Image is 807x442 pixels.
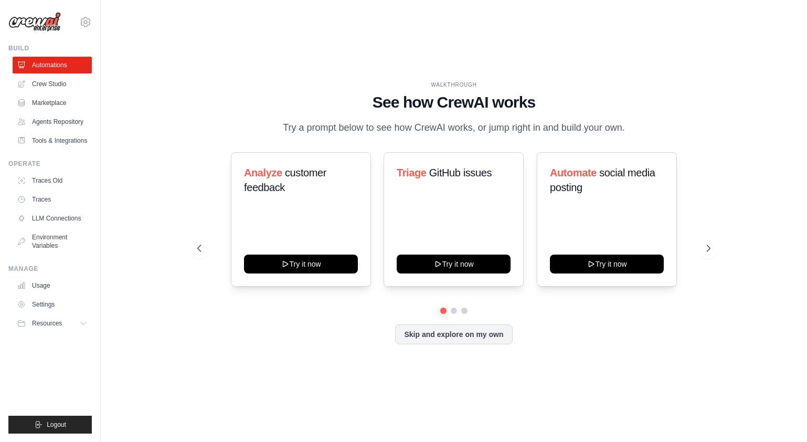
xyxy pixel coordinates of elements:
[244,255,358,273] button: Try it now
[8,12,61,32] img: Logo
[244,167,282,178] span: Analyze
[197,81,710,89] div: WALKTHROUGH
[244,167,326,193] span: customer feedback
[13,132,92,149] a: Tools & Integrations
[8,160,92,168] div: Operate
[278,120,630,135] p: Try a prompt below to see how CrewAI works, or jump right in and build your own.
[197,93,710,112] h1: See how CrewAI works
[13,296,92,313] a: Settings
[550,167,655,193] span: social media posting
[13,113,92,130] a: Agents Repository
[550,167,597,178] span: Automate
[395,324,512,344] button: Skip and explore on my own
[13,76,92,92] a: Crew Studio
[13,94,92,111] a: Marketplace
[13,315,92,332] button: Resources
[13,57,92,73] a: Automations
[397,167,427,178] span: Triage
[8,416,92,434] button: Logout
[13,210,92,227] a: LLM Connections
[13,229,92,254] a: Environment Variables
[429,167,492,178] span: GitHub issues
[32,319,62,328] span: Resources
[8,44,92,52] div: Build
[8,265,92,273] div: Manage
[13,191,92,208] a: Traces
[47,420,66,429] span: Logout
[13,277,92,294] a: Usage
[397,255,511,273] button: Try it now
[550,255,664,273] button: Try it now
[13,172,92,189] a: Traces Old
